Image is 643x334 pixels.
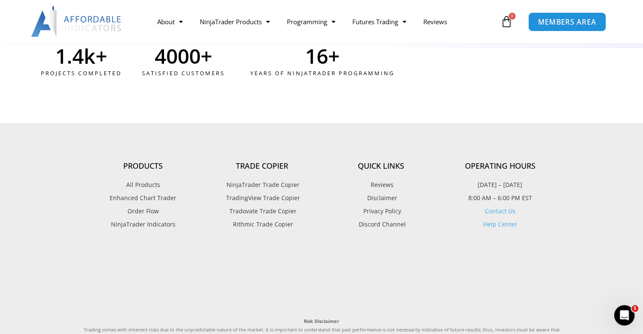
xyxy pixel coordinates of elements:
span: Disclaimer [365,192,397,204]
div: Years of ninjatrader programming [223,66,422,80]
a: Programming [278,12,344,31]
a: Rithmic Trade Copier [203,219,322,230]
a: NinjaTrader Trade Copier [203,179,322,190]
span: Enhanced Chart Trader [110,192,176,204]
div: Projects Completed [40,66,122,80]
a: Discord Channel [322,219,441,230]
a: Tradovate Trade Copier [203,206,322,217]
a: Privacy Policy [322,206,441,217]
span: MEMBERS AREA [538,18,596,25]
a: Enhanced Chart Trader [84,192,203,204]
span: + [201,46,242,66]
span: 0 [509,13,516,20]
a: Help Center [483,220,517,228]
a: NinjaTrader Products [191,12,278,31]
a: Reviews [415,12,456,31]
a: Disclaimer [322,192,441,204]
h4: Products [84,161,203,171]
a: Reviews [322,179,441,190]
a: NinjaTrader Indicators [84,219,203,230]
span: TradingView Trade Copier [224,192,300,204]
span: Rithmic Trade Copier [231,219,293,230]
a: All Products [84,179,203,190]
span: 1 [632,305,638,312]
span: 16 [305,46,328,66]
span: All Products [126,179,160,190]
strong: Risk Disclaimer [304,318,339,324]
a: 0 [488,9,525,34]
p: [DATE] – [DATE] [441,179,560,190]
h4: Operating Hours [441,161,560,171]
span: Tradovate Trade Copier [227,206,297,217]
a: TradingView Trade Copier [203,192,322,204]
span: k+ [84,46,122,66]
span: Order Flow [127,206,159,217]
span: NinjaTrader Indicators [111,219,176,230]
iframe: Customer reviews powered by Trustpilot [84,249,560,309]
p: 8:00 AM – 6:00 PM EST [441,192,560,204]
span: Privacy Policy [361,206,401,217]
div: Satisfied Customers [125,66,242,80]
span: 1.4 [55,46,84,66]
span: 4000 [155,46,201,66]
h4: Trade Copier [203,161,322,171]
a: Futures Trading [344,12,415,31]
img: LogoAI | Affordable Indicators – NinjaTrader [31,6,122,37]
nav: Menu [149,12,499,31]
h4: Quick Links [322,161,441,171]
a: Order Flow [84,206,203,217]
a: MEMBERS AREA [528,12,606,31]
a: Contact Us [485,207,516,215]
span: + [328,46,422,66]
iframe: Intercom live chat [614,305,635,326]
span: Reviews [368,179,394,190]
span: NinjaTrader Trade Copier [224,179,300,190]
a: About [149,12,191,31]
span: Discord Channel [357,219,406,230]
